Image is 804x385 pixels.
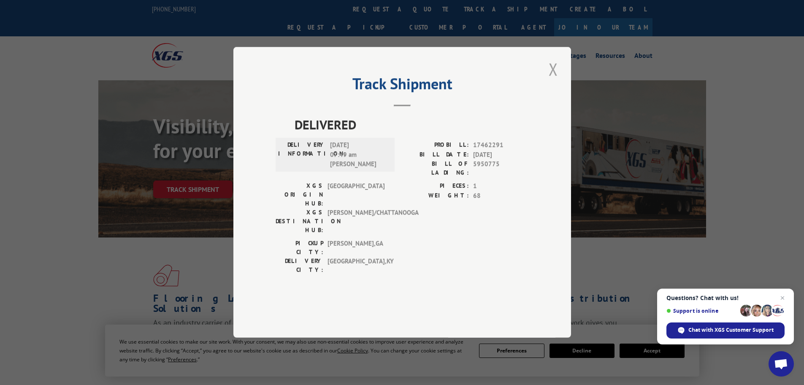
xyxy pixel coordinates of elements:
[473,141,529,150] span: 17462291
[328,239,384,257] span: [PERSON_NAME] , GA
[402,150,469,160] label: BILL DATE:
[473,191,529,201] span: 68
[666,308,737,314] span: Support is online
[473,182,529,191] span: 1
[295,115,529,134] span: DELIVERED
[328,182,384,208] span: [GEOGRAPHIC_DATA]
[546,57,560,81] button: Close modal
[402,160,469,177] label: BILL OF LADING:
[328,257,384,275] span: [GEOGRAPHIC_DATA] , KY
[688,326,774,334] span: Chat with XGS Customer Support
[666,322,785,339] span: Chat with XGS Customer Support
[276,78,529,94] h2: Track Shipment
[473,160,529,177] span: 5950775
[278,141,326,169] label: DELIVERY INFORMATION:
[276,182,323,208] label: XGS ORIGIN HUB:
[328,208,384,235] span: [PERSON_NAME]/CHATTANOOGA
[402,141,469,150] label: PROBILL:
[276,257,323,275] label: DELIVERY CITY:
[402,191,469,201] label: WEIGHT:
[276,208,323,235] label: XGS DESTINATION HUB:
[276,239,323,257] label: PICKUP CITY:
[769,351,794,377] a: Open chat
[402,182,469,191] label: PIECES:
[473,150,529,160] span: [DATE]
[666,295,785,301] span: Questions? Chat with us!
[330,141,387,169] span: [DATE] 07:49 am [PERSON_NAME]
